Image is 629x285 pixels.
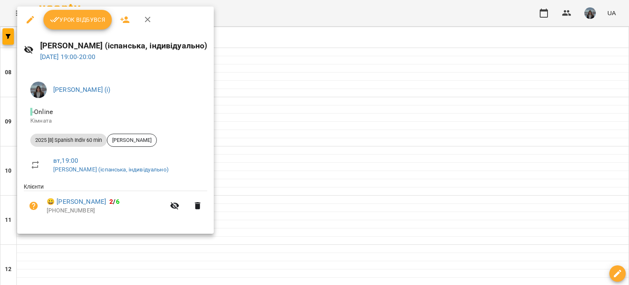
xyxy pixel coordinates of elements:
button: Візит ще не сплачено. Додати оплату? [24,196,43,216]
span: 6 [116,198,120,205]
div: [PERSON_NAME] [107,134,157,147]
button: Урок відбувся [43,10,112,30]
p: Кімната [30,117,201,125]
span: 2025 [8] Spanish Indiv 60 min [30,137,107,144]
span: - Online [30,108,54,116]
h6: [PERSON_NAME] (іспанська, індивідуально) [40,39,208,52]
b: / [109,198,119,205]
img: 5016bfd3fcb89ecb1154f9e8b701e3c2.jpg [30,82,47,98]
a: 😀 [PERSON_NAME] [47,197,106,207]
a: [DATE] 19:00-20:00 [40,53,96,61]
span: [PERSON_NAME] [107,137,156,144]
a: вт , 19:00 [53,157,78,164]
ul: Клієнти [24,182,207,223]
p: [PHONE_NUMBER] [47,207,165,215]
a: [PERSON_NAME] (і) [53,86,111,93]
span: Урок відбувся [50,15,106,25]
a: [PERSON_NAME] (іспанська, індивідуально) [53,166,169,173]
span: 2 [109,198,113,205]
